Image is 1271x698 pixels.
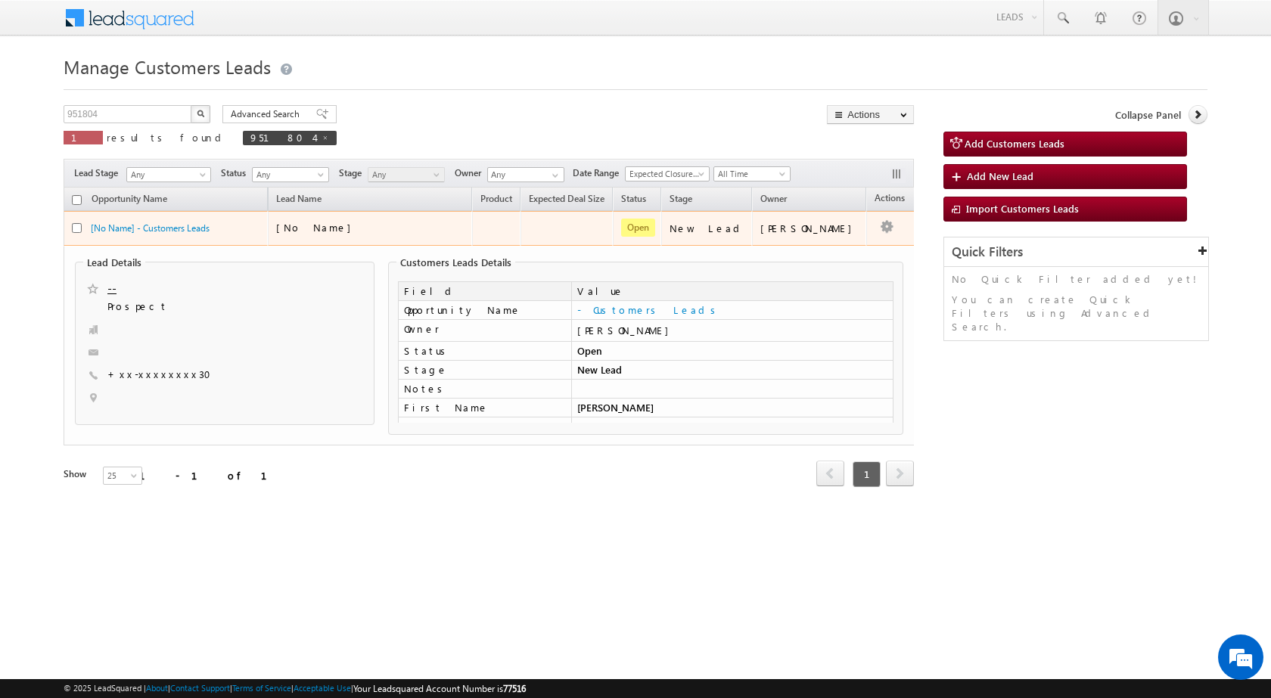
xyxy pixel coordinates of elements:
[206,466,275,486] em: Start Chat
[91,222,210,234] a: [No Name] - Customers Leads
[621,219,655,237] span: Open
[353,683,526,694] span: Your Leadsquared Account Number is
[170,683,230,693] a: Contact Support
[197,110,204,117] img: Search
[614,191,654,210] a: Status
[71,131,95,144] span: 1
[221,166,252,180] span: Status
[966,202,1079,215] span: Import Customers Leads
[398,301,571,320] td: Opportunity Name
[529,193,604,204] span: Expected Deal Size
[253,168,325,181] span: Any
[398,399,571,417] td: First Name
[714,167,786,181] span: All Time
[252,167,329,182] a: Any
[521,191,612,210] a: Expected Deal Size
[231,107,304,121] span: Advanced Search
[398,320,571,342] td: Owner
[487,167,564,182] input: Type to Search
[398,380,571,399] td: Notes
[544,168,563,183] a: Show All Items
[64,54,271,79] span: Manage Customers Leads
[886,462,914,486] a: next
[398,417,571,436] td: Opportunity ID
[104,469,144,482] span: 25
[670,193,692,204] span: Stage
[867,190,912,209] span: Actions
[64,467,91,481] div: Show
[398,342,571,361] td: Status
[72,195,82,205] input: Check all records
[146,683,168,693] a: About
[816,462,844,486] a: prev
[577,303,721,316] a: - Customers Leads
[107,281,117,296] a: --
[83,256,145,268] legend: Lead Details
[294,683,351,693] a: Acceptable Use
[250,131,314,144] span: 951804
[398,281,571,301] td: Field
[103,467,142,485] a: 25
[480,193,512,204] span: Product
[269,191,329,210] span: Lead Name
[127,168,206,181] span: Any
[139,467,285,484] div: 1 - 1 of 1
[571,361,893,380] td: New Lead
[577,324,887,337] div: [PERSON_NAME]
[713,166,791,181] a: All Time
[20,140,276,453] textarea: Type your message and hit 'Enter'
[944,237,1208,267] div: Quick Filters
[952,272,1201,286] p: No Quick Filter added yet!
[967,169,1033,182] span: Add New Lead
[573,166,625,180] span: Date Range
[455,166,487,180] span: Owner
[571,417,893,436] td: 951804
[107,299,290,315] span: Prospect
[396,256,515,268] legend: Customers Leads Details
[853,461,881,487] span: 1
[107,368,220,383] span: +xx-xxxxxxxx30
[107,131,227,144] span: results found
[26,79,64,99] img: d_60004797649_company_0_60004797649
[886,461,914,486] span: next
[368,168,440,181] span: Any
[368,167,445,182] a: Any
[965,137,1064,150] span: Add Customers Leads
[84,191,175,210] a: Opportunity Name
[248,8,284,44] div: Minimize live chat window
[571,281,893,301] td: Value
[760,193,787,204] span: Owner
[626,167,704,181] span: Expected Closure Date
[1115,108,1181,122] span: Collapse Panel
[827,105,914,124] button: Actions
[276,221,359,234] span: [No Name]
[952,293,1201,333] p: You can create Quick Filters using Advanced Search.
[816,461,844,486] span: prev
[670,222,745,235] div: New Lead
[74,166,124,180] span: Lead Stage
[92,193,167,204] span: Opportunity Name
[571,342,893,361] td: Open
[126,167,211,182] a: Any
[64,681,526,696] span: © 2025 LeadSquared | | | | |
[760,222,859,235] div: [PERSON_NAME]
[232,683,291,693] a: Terms of Service
[625,166,710,181] a: Expected Closure Date
[503,683,526,694] span: 77516
[79,79,254,99] div: Chat with us now
[662,191,700,210] a: Stage
[398,361,571,380] td: Stage
[571,399,893,417] td: [PERSON_NAME]
[339,166,368,180] span: Stage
